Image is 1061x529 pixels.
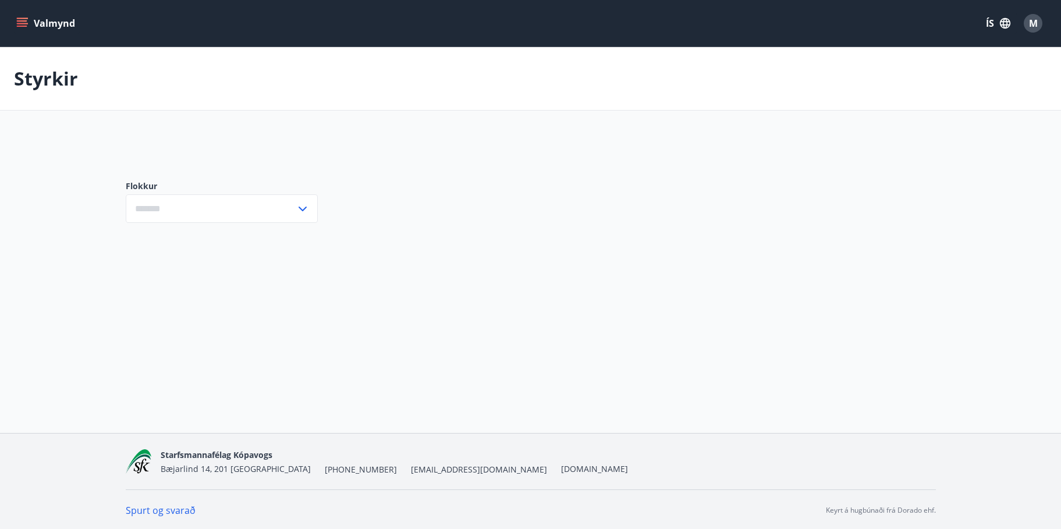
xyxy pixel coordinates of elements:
[14,13,80,34] button: menu
[126,504,196,517] a: Spurt og svarað
[980,13,1017,34] button: ÍS
[826,505,936,516] p: Keyrt á hugbúnaði frá Dorado ehf.
[161,463,311,474] span: Bæjarlind 14, 201 [GEOGRAPHIC_DATA]
[325,464,397,475] span: [PHONE_NUMBER]
[411,464,547,475] span: [EMAIL_ADDRESS][DOMAIN_NAME]
[161,449,272,460] span: Starfsmannafélag Kópavogs
[126,180,318,192] label: Flokkur
[561,463,628,474] a: [DOMAIN_NAME]
[14,66,78,91] p: Styrkir
[1019,9,1047,37] button: M
[126,449,152,474] img: x5MjQkxwhnYn6YREZUTEa9Q4KsBUeQdWGts9Dj4O.png
[1029,17,1038,30] span: M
